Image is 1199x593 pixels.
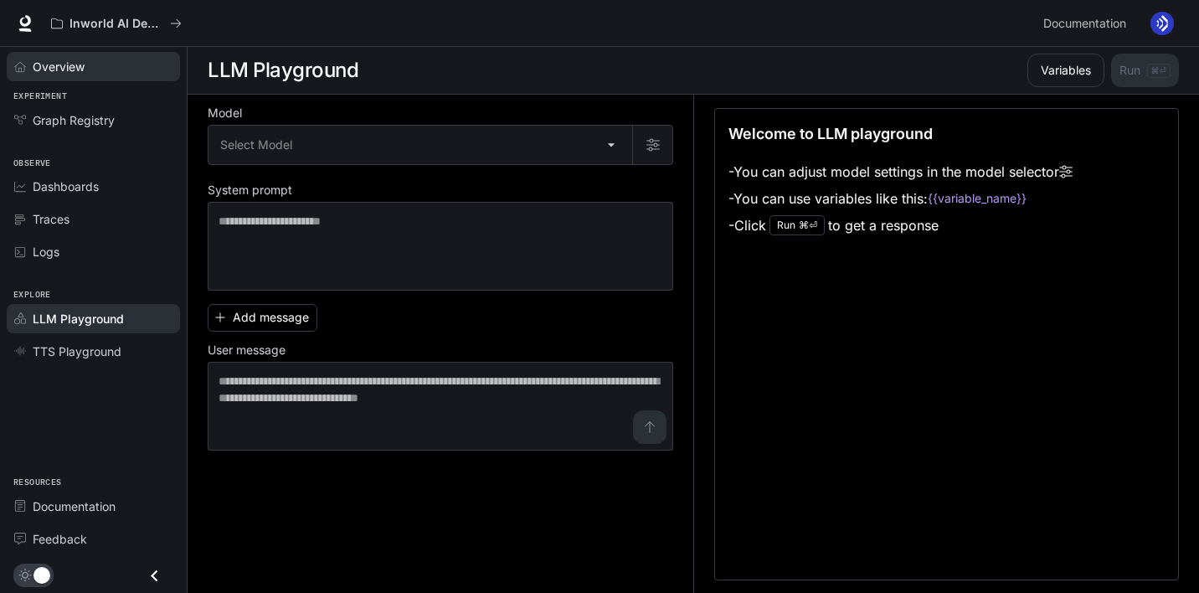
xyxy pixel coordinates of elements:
p: System prompt [208,184,292,196]
button: Close drawer [136,559,173,593]
a: Documentation [7,492,180,521]
a: LLM Playground [7,304,180,333]
a: Feedback [7,524,180,554]
button: All workspaces [44,7,189,40]
span: Overview [33,58,85,75]
p: Model [208,107,242,119]
span: Dashboards [33,178,99,195]
span: Select Model [220,137,292,153]
li: - You can adjust model settings in the model selector [728,158,1073,185]
button: Add message [208,304,317,332]
p: User message [208,344,286,356]
button: User avatar [1145,7,1179,40]
a: Logs [7,237,180,266]
li: - Click to get a response [728,212,1073,239]
h1: LLM Playground [208,54,358,87]
span: Logs [33,243,59,260]
div: Select Model [208,126,632,164]
p: ⌘⏎ [799,220,817,230]
li: - You can use variables like this: [728,185,1073,212]
p: Inworld AI Demos [69,17,163,31]
span: Documentation [1043,13,1126,34]
span: Documentation [33,498,116,515]
a: Traces [7,204,180,234]
a: Dashboards [7,172,180,201]
span: Feedback [33,530,87,548]
span: LLM Playground [33,310,124,327]
span: Dark mode toggle [33,565,50,584]
button: Variables [1027,54,1104,87]
span: TTS Playground [33,343,121,360]
code: {{variable_name}} [928,190,1027,207]
a: Overview [7,52,180,81]
a: TTS Playground [7,337,180,366]
a: Documentation [1037,7,1139,40]
p: Welcome to LLM playground [728,122,933,145]
span: Traces [33,210,69,228]
span: Graph Registry [33,111,115,129]
div: Run [769,215,825,235]
a: Graph Registry [7,106,180,135]
img: User avatar [1150,12,1174,35]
